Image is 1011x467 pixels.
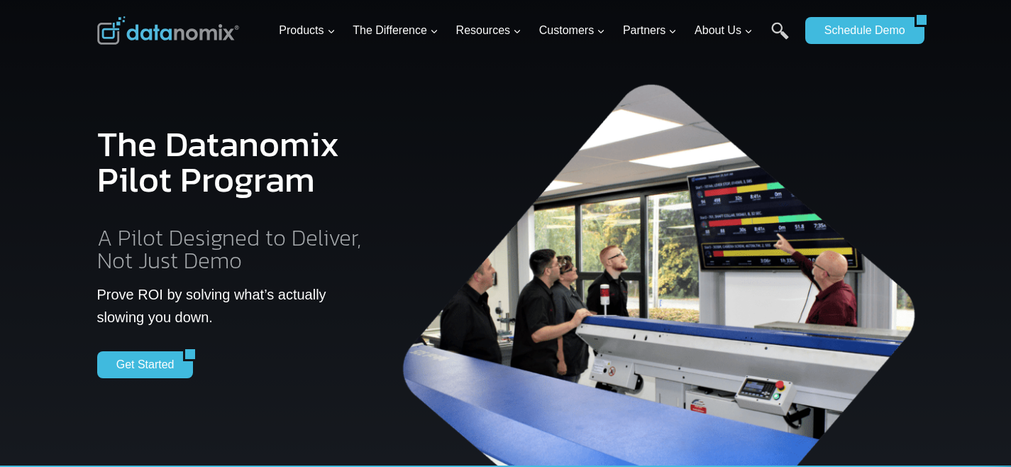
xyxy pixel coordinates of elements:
h2: A Pilot Designed to Deliver, Not Just Demo [97,226,372,272]
span: Customers [539,21,605,40]
span: About Us [695,21,753,40]
nav: Primary Navigation [273,8,798,54]
a: Get Started [97,351,184,378]
p: Prove ROI by solving what’s actually slowing you down. [97,283,372,329]
h1: The Datanomix Pilot Program [97,115,372,209]
span: Partners [623,21,677,40]
span: Products [279,21,335,40]
span: Resources [456,21,521,40]
img: The Datanomix Production Monitoring Pilot Program [394,71,927,466]
img: Datanomix [97,16,239,45]
a: Schedule Demo [805,17,915,44]
a: Search [771,22,789,54]
span: The Difference [353,21,438,40]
